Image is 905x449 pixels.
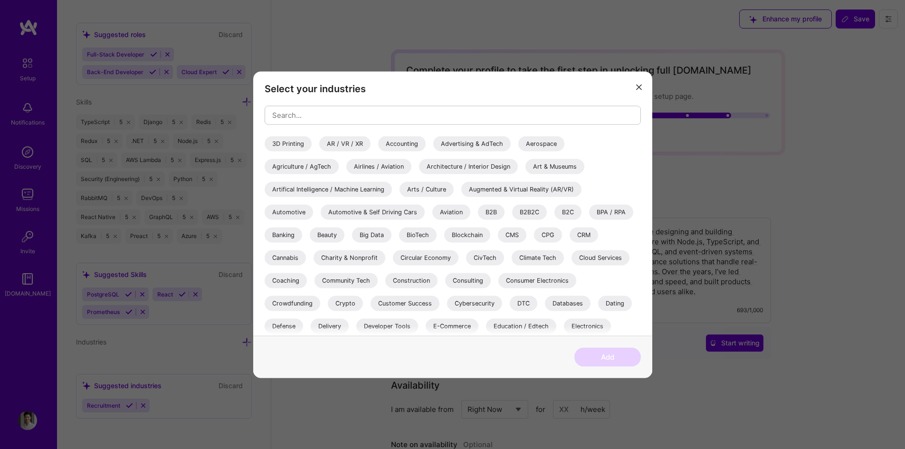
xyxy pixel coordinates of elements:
[265,318,303,334] div: Defense
[574,347,641,366] button: Add
[253,71,652,378] div: modal
[378,136,426,151] div: Accounting
[346,159,411,174] div: Airlines / Aviation
[545,296,591,311] div: Databases
[399,227,437,242] div: BioTech
[265,159,339,174] div: Agriculture / AgTech
[265,273,307,288] div: Coaching
[598,296,632,311] div: Dating
[314,273,378,288] div: Community Tech
[564,318,611,334] div: Electronics
[265,204,313,220] div: Automotive
[265,296,320,311] div: Crowdfunding
[498,273,576,288] div: Consumer Electronics
[525,159,584,174] div: Art & Museums
[310,227,344,242] div: Beauty
[272,103,626,127] input: Search...
[328,296,363,311] div: Crypto
[265,250,306,265] div: Cannabis
[314,250,385,265] div: Charity & Nonprofit
[466,250,504,265] div: CivTech
[419,159,518,174] div: Architecture / Interior Design
[572,250,629,265] div: Cloud Services
[636,85,642,90] i: icon Close
[265,83,641,94] h3: Select your industries
[265,182,392,197] div: Artifical Intelligence / Machine Learning
[589,204,633,220] div: BPA / RPA
[510,296,537,311] div: DTC
[433,136,511,151] div: Advertising & AdTech
[478,204,505,220] div: B2B
[518,136,564,151] div: Aerospace
[570,227,598,242] div: CRM
[311,318,349,334] div: Delivery
[393,250,458,265] div: Circular Economy
[356,318,418,334] div: Developer Tools
[626,112,633,119] i: icon Search
[486,318,556,334] div: Education / Edtech
[265,227,302,242] div: Banking
[554,204,581,220] div: B2C
[447,296,502,311] div: Cybersecurity
[512,204,547,220] div: B2B2C
[400,182,454,197] div: Arts / Culture
[461,182,581,197] div: Augmented & Virtual Reality (AR/VR)
[319,136,371,151] div: AR / VR / XR
[352,227,391,242] div: Big Data
[385,273,438,288] div: Construction
[512,250,564,265] div: Climate Tech
[444,227,490,242] div: Blockchain
[321,204,425,220] div: Automotive & Self Driving Cars
[445,273,491,288] div: Consulting
[498,227,526,242] div: CMS
[534,227,562,242] div: CPG
[432,204,470,220] div: Aviation
[371,296,439,311] div: Customer Success
[426,318,478,334] div: E-Commerce
[265,136,312,151] div: 3D Printing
